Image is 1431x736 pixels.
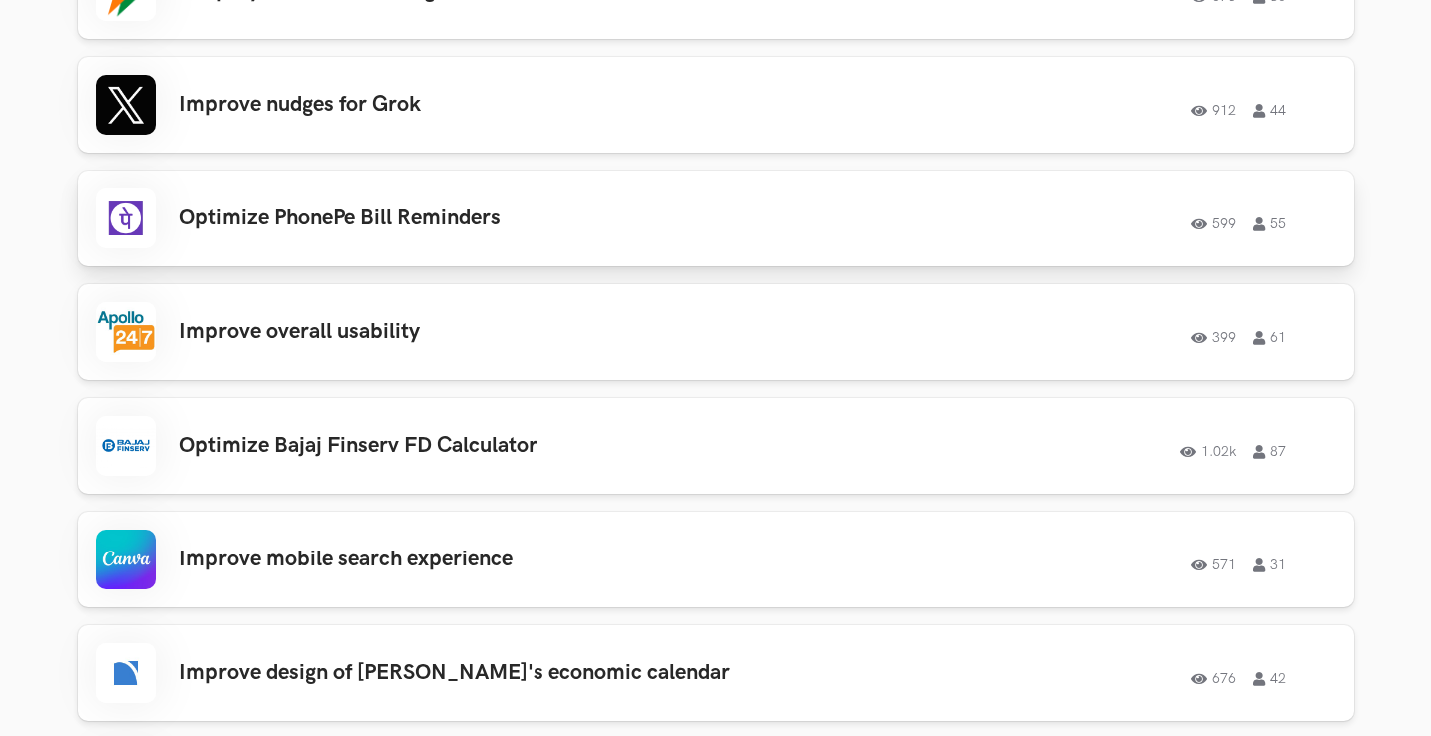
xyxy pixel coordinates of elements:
[1191,331,1236,345] span: 399
[1253,558,1286,572] span: 31
[78,57,1354,153] a: Improve nudges for Grok91244
[179,660,746,686] h3: Improve design of [PERSON_NAME]'s economic calendar
[78,284,1354,380] a: Improve overall usability39961
[1191,672,1236,686] span: 676
[1191,104,1236,118] span: 912
[78,625,1354,721] a: Improve design of [PERSON_NAME]'s economic calendar 676 42
[1191,558,1236,572] span: 571
[1253,104,1286,118] span: 44
[179,319,746,345] h3: Improve overall usability
[179,205,746,231] h3: Optimize PhonePe Bill Reminders
[1253,331,1286,345] span: 61
[1191,217,1236,231] span: 599
[1180,445,1236,459] span: 1.02k
[1253,672,1286,686] span: 42
[1253,217,1286,231] span: 55
[179,433,746,459] h3: Optimize Bajaj Finserv FD Calculator
[78,512,1354,607] a: Improve mobile search experience 571 31
[78,171,1354,266] a: Optimize PhonePe Bill Reminders59955
[179,92,746,118] h3: Improve nudges for Grok
[179,547,746,572] h3: Improve mobile search experience
[1253,445,1286,459] span: 87
[78,398,1354,494] a: Optimize Bajaj Finserv FD Calculator1.02k87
